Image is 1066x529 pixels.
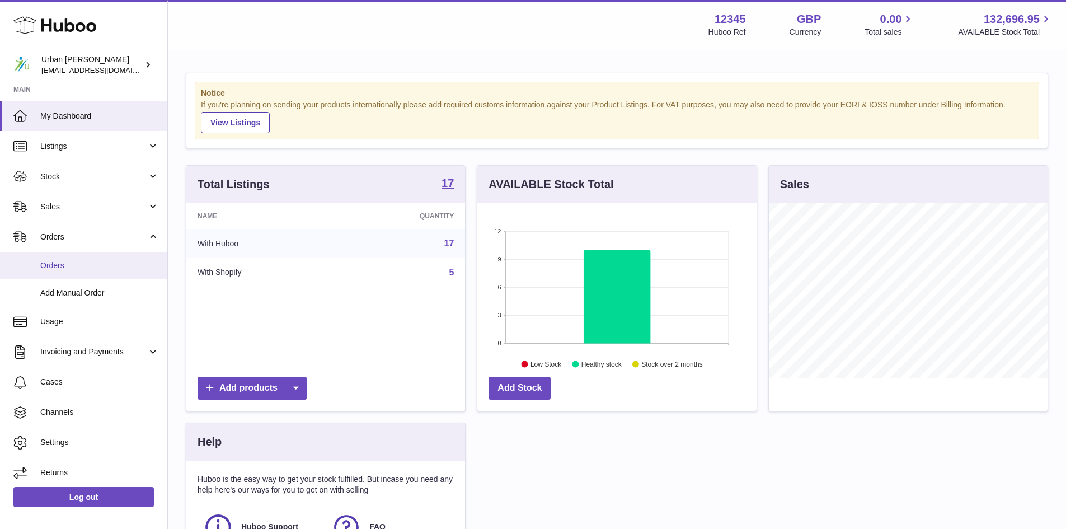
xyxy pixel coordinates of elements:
text: Healthy stock [581,360,622,368]
span: 0.00 [880,12,902,27]
strong: 12345 [715,12,746,27]
a: 0.00 Total sales [865,12,914,38]
span: Total sales [865,27,914,38]
text: Low Stock [530,360,562,368]
span: Channels [40,407,159,418]
div: If you're planning on sending your products internationally please add required customs informati... [201,100,1033,133]
a: 17 [442,177,454,191]
span: AVAILABLE Stock Total [958,27,1053,38]
span: My Dashboard [40,111,159,121]
img: orders@urbanpoling.com [13,57,30,73]
span: Usage [40,316,159,327]
text: Stock over 2 months [642,360,703,368]
span: Sales [40,202,147,212]
th: Quantity [337,203,466,229]
span: Add Manual Order [40,288,159,298]
span: 132,696.95 [984,12,1040,27]
th: Name [186,203,337,229]
strong: 17 [442,177,454,189]
h3: Total Listings [198,177,270,192]
strong: GBP [797,12,821,27]
text: 9 [498,256,501,263]
td: With Shopify [186,258,337,287]
a: Add products [198,377,307,400]
a: 17 [444,238,454,248]
div: Currency [790,27,821,38]
p: Huboo is the easy way to get your stock fulfilled. But incase you need any help here's our ways f... [198,474,454,495]
span: Orders [40,232,147,242]
a: View Listings [201,112,270,133]
span: Settings [40,437,159,448]
div: Urban [PERSON_NAME] [41,54,142,76]
text: 0 [498,340,501,347]
text: 12 [495,228,501,235]
td: With Huboo [186,229,337,258]
h3: AVAILABLE Stock Total [489,177,613,192]
span: Invoicing and Payments [40,347,147,357]
text: 3 [498,312,501,319]
span: Returns [40,467,159,478]
strong: Notice [201,88,1033,99]
a: 5 [449,268,454,277]
a: Log out [13,487,154,507]
span: Orders [40,260,159,271]
span: [EMAIL_ADDRESS][DOMAIN_NAME] [41,65,165,74]
a: Add Stock [489,377,551,400]
text: 6 [498,284,501,291]
span: Stock [40,171,147,182]
h3: Sales [780,177,809,192]
h3: Help [198,434,222,450]
span: Cases [40,377,159,387]
span: Listings [40,141,147,152]
div: Huboo Ref [708,27,746,38]
a: 132,696.95 AVAILABLE Stock Total [958,12,1053,38]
